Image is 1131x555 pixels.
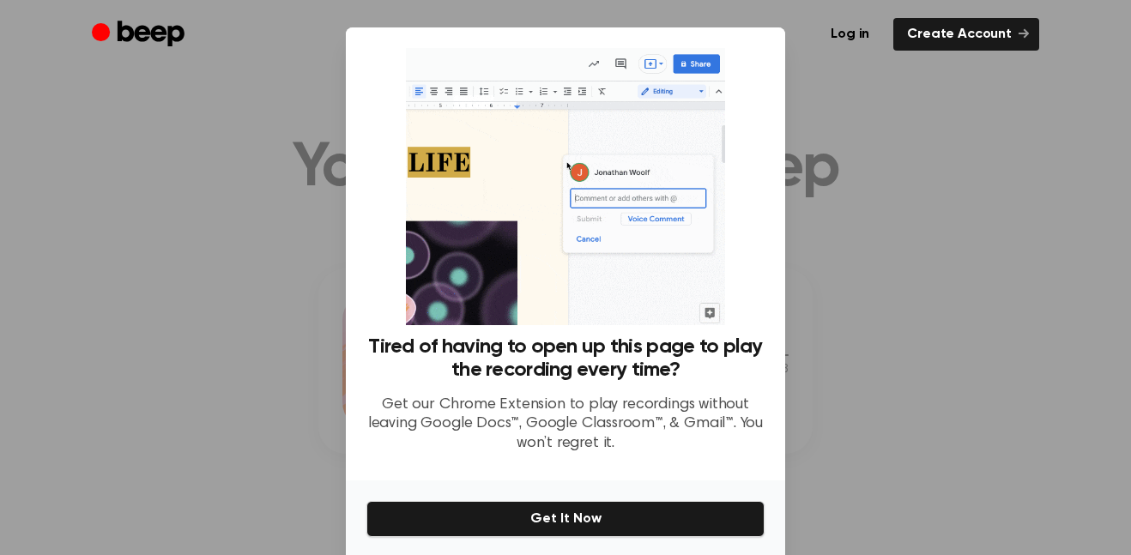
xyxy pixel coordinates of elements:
a: Create Account [893,18,1039,51]
img: Beep extension in action [406,48,724,325]
button: Get It Now [366,501,765,537]
p: Get our Chrome Extension to play recordings without leaving Google Docs™, Google Classroom™, & Gm... [366,395,765,454]
h3: Tired of having to open up this page to play the recording every time? [366,335,765,382]
a: Beep [92,18,189,51]
a: Log in [817,18,883,51]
